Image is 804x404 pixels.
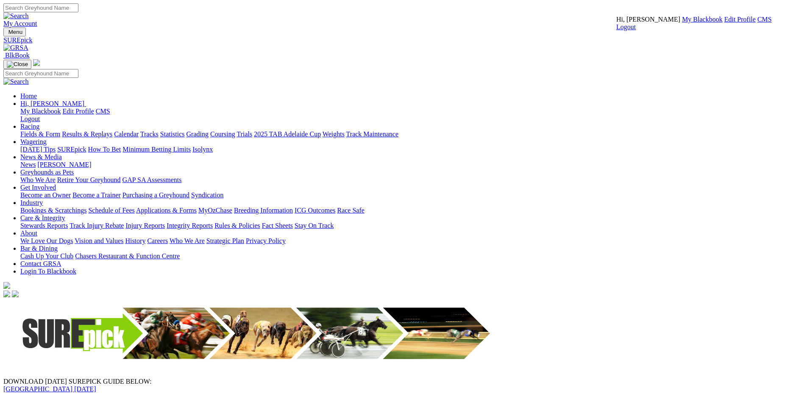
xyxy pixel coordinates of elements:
[20,146,56,153] a: [DATE] Tips
[20,92,37,100] a: Home
[75,252,180,260] a: Chasers Restaurant & Function Centre
[20,161,801,169] div: News & Media
[57,146,86,153] a: SUREpick
[57,176,121,183] a: Retire Your Greyhound
[7,61,28,68] img: Close
[20,252,73,260] a: Cash Up Your Club
[3,44,28,52] img: GRSA
[70,222,124,229] a: Track Injury Rebate
[114,130,139,138] a: Calendar
[20,199,43,206] a: Industry
[20,222,68,229] a: Stewards Reports
[262,222,293,229] a: Fact Sheets
[37,161,91,168] a: [PERSON_NAME]
[20,169,74,176] a: Greyhounds as Pets
[20,123,39,130] a: Racing
[616,23,636,30] a: Logout
[20,176,801,184] div: Greyhounds as Pets
[63,108,94,115] a: Edit Profile
[20,161,36,168] a: News
[246,237,286,244] a: Privacy Policy
[3,3,78,12] input: Search
[3,78,29,86] img: Search
[122,176,182,183] a: GAP SA Assessments
[3,69,78,78] input: Search
[214,222,260,229] a: Rules & Policies
[3,12,29,20] img: Search
[20,176,56,183] a: Who We Are
[20,130,801,138] div: Racing
[5,52,30,59] span: BlkBook
[3,52,30,59] a: BlkBook
[20,153,62,160] a: News & Media
[191,191,223,199] a: Syndication
[3,291,10,297] img: facebook.svg
[20,115,40,122] a: Logout
[20,191,801,199] div: Get Involved
[3,282,10,289] img: logo-grsa-white.png
[254,130,321,138] a: 2025 TAB Adelaide Cup
[20,214,65,221] a: Care & Integrity
[682,16,723,23] a: My Blackbook
[20,237,801,245] div: About
[724,16,756,23] a: Edit Profile
[3,60,31,69] button: Toggle navigation
[20,108,801,123] div: Hi, [PERSON_NAME]
[616,16,772,31] div: My Account
[3,36,801,44] a: SUREpick
[96,108,110,115] a: CMS
[757,16,772,23] a: CMS
[140,130,159,138] a: Tracks
[295,207,335,214] a: ICG Outcomes
[3,385,96,393] a: [GEOGRAPHIC_DATA] [DATE]
[20,207,86,214] a: Bookings & Scratchings
[20,146,801,153] div: Wagering
[20,184,56,191] a: Get Involved
[160,130,185,138] a: Statistics
[72,191,121,199] a: Become a Trainer
[20,191,71,199] a: Become an Owner
[616,16,680,23] span: Hi, [PERSON_NAME]
[12,291,19,297] img: twitter.svg
[147,237,168,244] a: Careers
[167,222,213,229] a: Integrity Reports
[3,28,26,36] button: Toggle navigation
[75,237,123,244] a: Vision and Values
[20,230,37,237] a: About
[88,207,134,214] a: Schedule of Fees
[234,207,293,214] a: Breeding Information
[198,207,232,214] a: MyOzChase
[210,130,235,138] a: Coursing
[170,237,205,244] a: Who We Are
[20,207,801,214] div: Industry
[20,252,801,260] div: Bar & Dining
[62,130,112,138] a: Results & Replays
[3,299,512,368] img: Surepick_banner_2.jpg
[20,100,84,107] span: Hi, [PERSON_NAME]
[323,130,345,138] a: Weights
[295,222,334,229] a: Stay On Track
[20,130,60,138] a: Fields & Form
[20,237,73,244] a: We Love Our Dogs
[136,207,197,214] a: Applications & Forms
[20,260,61,267] a: Contact GRSA
[33,59,40,66] img: logo-grsa-white.png
[20,268,76,275] a: Login To Blackbook
[192,146,213,153] a: Isolynx
[122,146,191,153] a: Minimum Betting Limits
[122,191,189,199] a: Purchasing a Greyhound
[337,207,364,214] a: Race Safe
[125,222,165,229] a: Injury Reports
[20,245,58,252] a: Bar & Dining
[125,237,145,244] a: History
[20,138,47,145] a: Wagering
[88,146,121,153] a: How To Bet
[186,130,209,138] a: Grading
[8,29,22,35] span: Menu
[20,100,86,107] a: Hi, [PERSON_NAME]
[20,108,61,115] a: My Blackbook
[20,222,801,230] div: Care & Integrity
[3,20,37,27] a: My Account
[346,130,398,138] a: Track Maintenance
